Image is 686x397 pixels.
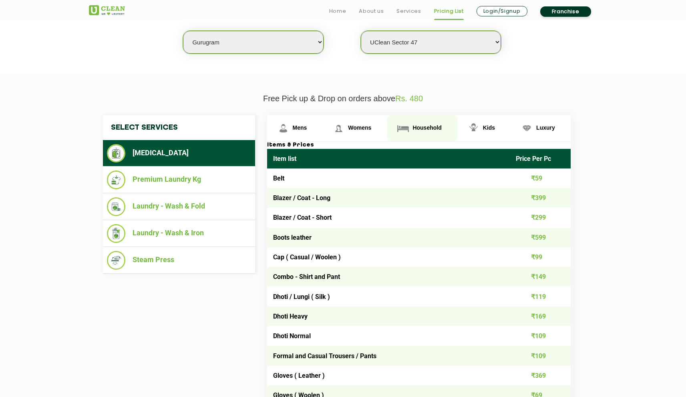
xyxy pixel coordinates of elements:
td: Combo - Shirt and Pant [267,267,510,287]
li: Premium Laundry Kg [107,170,251,189]
td: ₹369 [510,366,571,385]
td: ₹169 [510,307,571,326]
h4: Select Services [103,115,255,140]
li: [MEDICAL_DATA] [107,144,251,162]
a: Franchise [540,6,591,17]
td: ₹99 [510,247,571,267]
p: Free Pick up & Drop on orders above [89,94,597,103]
span: Rs. 480 [395,94,423,103]
img: Kids [467,121,481,135]
th: Item list [267,149,510,168]
span: Mens [293,124,307,131]
td: Dhoti Normal [267,326,510,346]
li: Laundry - Wash & Fold [107,197,251,216]
span: Kids [483,124,495,131]
td: Boots leather [267,228,510,247]
td: ₹109 [510,326,571,346]
img: Premium Laundry Kg [107,170,126,189]
td: Cap ( Casual / Woolen ) [267,247,510,267]
img: UClean Laundry and Dry Cleaning [89,5,125,15]
img: Mens [276,121,290,135]
a: Login/Signup [477,6,527,16]
td: Blazer / Coat - Long [267,188,510,208]
td: Gloves ( Leather ) [267,366,510,385]
td: Belt [267,168,510,188]
td: Formal and Casual Trousers / Pants [267,346,510,365]
td: ₹599 [510,228,571,247]
h3: Items & Prices [267,142,571,149]
img: Dry Cleaning [107,144,126,162]
li: Laundry - Wash & Iron [107,224,251,243]
img: Steam Press [107,251,126,270]
td: ₹59 [510,168,571,188]
td: Blazer / Coat - Short [267,208,510,227]
td: ₹119 [510,287,571,306]
td: ₹149 [510,267,571,287]
img: Household [396,121,410,135]
img: Womens [332,121,346,135]
span: Womens [348,124,371,131]
a: Services [396,6,421,16]
span: Household [412,124,441,131]
a: Pricing List [434,6,464,16]
th: Price Per Pc [510,149,571,168]
img: Laundry - Wash & Fold [107,197,126,216]
a: About us [359,6,384,16]
a: Home [329,6,346,16]
img: Luxury [520,121,534,135]
td: ₹299 [510,208,571,227]
span: Luxury [536,124,555,131]
td: ₹399 [510,188,571,208]
img: Laundry - Wash & Iron [107,224,126,243]
td: Dhoti Heavy [267,307,510,326]
li: Steam Press [107,251,251,270]
td: ₹109 [510,346,571,365]
td: Dhoti / Lungi ( Silk ) [267,287,510,306]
